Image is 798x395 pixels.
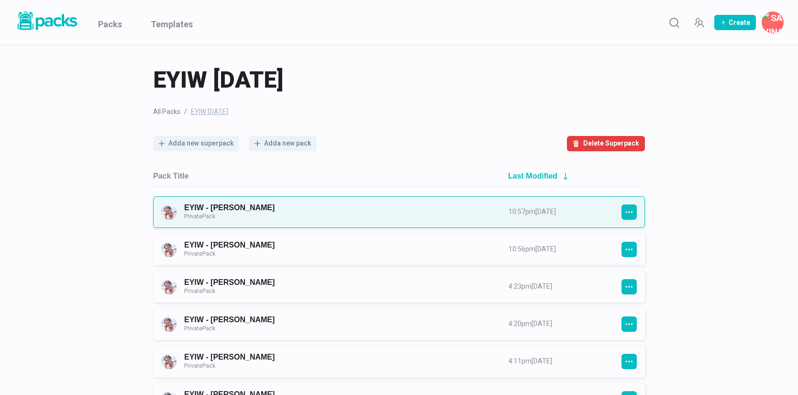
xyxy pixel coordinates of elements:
button: Manage Team Invites [689,13,709,32]
button: Adda new superpack [153,136,239,151]
button: Savina Tilmann [762,11,784,34]
button: Search [665,13,684,32]
span: EYIW [DATE] [191,107,228,117]
button: Adda new pack [249,136,317,151]
span: / [184,107,187,117]
a: All Packs [153,107,180,117]
span: EYIW [DATE] [153,65,283,95]
nav: breadcrumb [153,107,645,117]
a: Packs logo [14,10,79,35]
h2: Last Modified [508,171,557,181]
button: Delete Superpack [567,136,645,151]
img: Packs logo [14,10,79,32]
button: Create Pack [714,15,756,30]
h2: Pack Title [153,171,188,181]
